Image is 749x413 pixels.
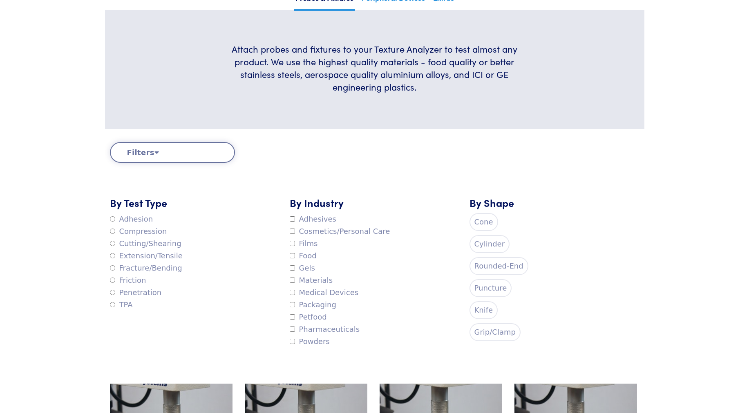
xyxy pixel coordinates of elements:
[470,279,512,297] label: Puncture
[110,225,167,238] label: Compression
[290,253,295,258] input: Food
[110,290,115,295] input: Penetration
[290,238,318,250] label: Films
[470,213,498,231] label: Cone
[110,250,183,262] label: Extension/Tensile
[110,299,133,311] label: TPA
[470,195,639,210] h5: By Shape
[110,262,182,274] label: Fracture/Bending
[290,250,317,262] label: Food
[110,238,181,250] label: Cutting/Shearing
[290,229,295,234] input: Cosmetics/Personal Care
[470,257,528,275] label: Rounded-End
[470,301,498,319] label: Knife
[110,213,153,225] label: Adhesion
[110,216,115,222] input: Adhesion
[290,274,333,286] label: Materials
[470,235,510,253] label: Cylinder
[221,43,528,93] h6: Attach probes and fixtures to your Texture Analyzer to test almost any product. We use the highes...
[110,142,235,163] button: Filters
[290,278,295,283] input: Materials
[110,265,115,271] input: Fracture/Bending
[110,278,115,283] input: Friction
[290,311,327,323] label: Petfood
[290,302,295,307] input: Packaging
[290,290,295,295] input: Medical Devices
[110,286,162,299] label: Penetration
[290,286,359,299] label: Medical Devices
[290,225,390,238] label: Cosmetics/Personal Care
[290,265,295,271] input: Gels
[290,299,336,311] label: Packaging
[290,241,295,246] input: Films
[290,195,460,210] h5: By Industry
[290,216,295,222] input: Adhesives
[110,241,115,246] input: Cutting/Shearing
[290,323,360,335] label: Pharmaceuticals
[110,274,146,286] label: Friction
[110,302,115,307] input: TPA
[110,253,115,258] input: Extension/Tensile
[290,314,295,320] input: Petfood
[110,195,280,210] h5: By Test Type
[290,339,295,344] input: Powders
[290,326,295,332] input: Pharmaceuticals
[290,213,336,225] label: Adhesives
[110,229,115,234] input: Compression
[470,323,521,341] label: Grip/Clamp
[290,335,330,348] label: Powders
[290,262,315,274] label: Gels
